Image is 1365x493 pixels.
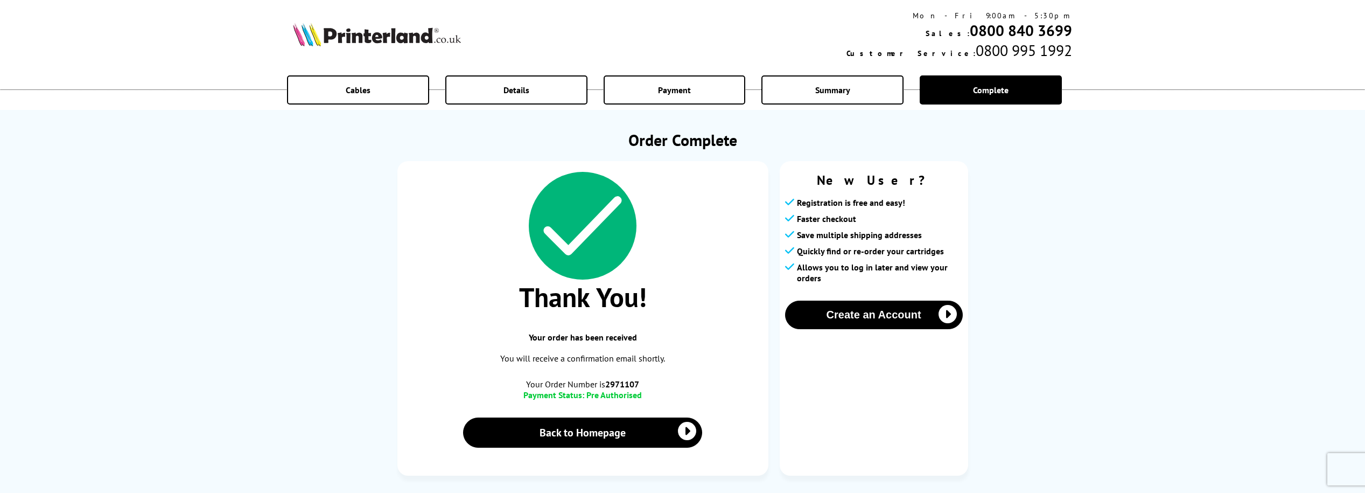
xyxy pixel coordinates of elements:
[976,40,1072,60] span: 0800 995 1992
[293,23,461,46] img: Printerland Logo
[346,85,370,95] span: Cables
[408,351,758,366] p: You will receive a confirmation email shortly.
[797,246,944,256] span: Quickly find or re-order your cartridges
[846,11,1072,20] div: Mon - Fri 9:00am - 5:30pm
[797,262,963,283] span: Allows you to log in later and view your orders
[797,197,905,208] span: Registration is free and easy!
[397,129,968,150] h1: Order Complete
[408,332,758,343] span: Your order has been received
[785,301,963,329] button: Create an Account
[785,172,963,189] span: New User?
[926,29,970,38] span: Sales:
[658,85,691,95] span: Payment
[970,20,1072,40] a: 0800 840 3699
[463,418,703,448] a: Back to Homepage
[797,213,856,224] span: Faster checkout
[523,390,584,400] span: Payment Status:
[586,390,642,400] span: Pre Authorised
[846,48,976,58] span: Customer Service:
[797,230,922,240] span: Save multiple shipping addresses
[503,85,529,95] span: Details
[973,85,1009,95] span: Complete
[815,85,850,95] span: Summary
[408,379,758,390] span: Your Order Number is
[605,379,639,390] b: 2971107
[408,280,758,315] span: Thank You!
